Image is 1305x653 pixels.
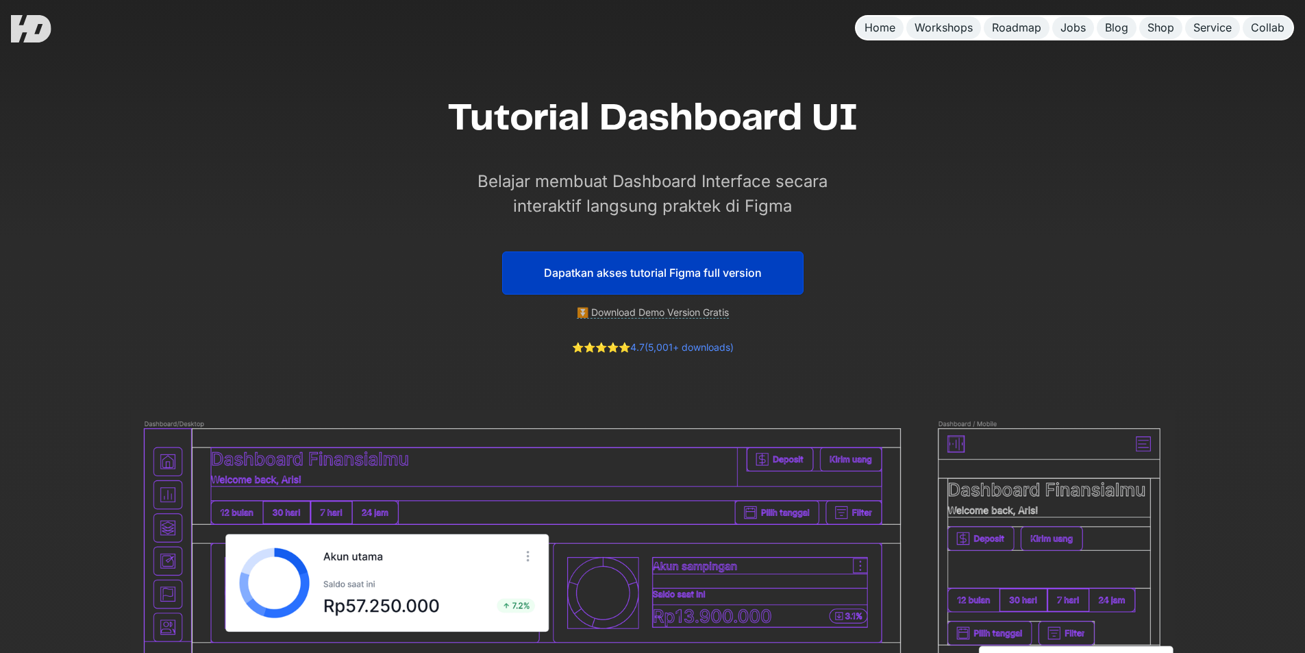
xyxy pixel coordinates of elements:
[1097,16,1136,39] a: Blog
[865,21,895,35] div: Home
[645,341,734,353] a: (5,001+ downloads)
[502,251,804,295] a: Dapatkan akses tutorial Figma full version
[1139,16,1182,39] a: Shop
[1105,21,1128,35] div: Blog
[984,16,1049,39] a: Roadmap
[572,341,630,353] a: ⭐️⭐️⭐️⭐️⭐️
[572,341,734,355] div: 4.7
[906,16,981,39] a: Workshops
[577,306,729,319] a: ⏬ Download Demo Version Gratis
[1193,21,1232,35] div: Service
[1251,21,1284,35] div: Collab
[992,21,1041,35] div: Roadmap
[447,96,858,142] h1: Tutorial Dashboard UI
[1243,16,1293,39] a: Collab
[1052,16,1094,39] a: Jobs
[1147,21,1174,35] div: Shop
[915,21,973,35] div: Workshops
[1185,16,1240,39] a: Service
[461,169,845,219] p: Belajar membuat Dashboard Interface secara interaktif langsung praktek di Figma
[1060,21,1086,35] div: Jobs
[856,16,904,39] a: Home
